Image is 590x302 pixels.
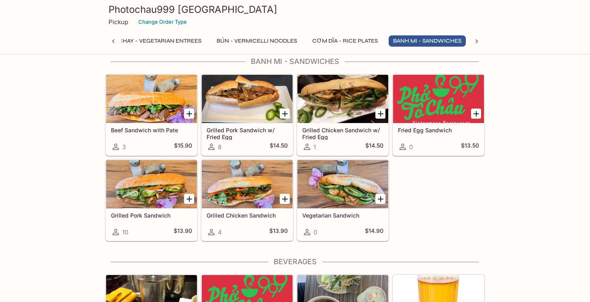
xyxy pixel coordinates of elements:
[313,143,316,151] span: 1
[105,257,485,266] h4: Beverages
[201,74,293,156] a: Grilled Pork Sandwich w/ Fried Egg8$14.50
[109,18,128,26] p: Pickup
[122,228,128,236] span: 10
[202,160,293,208] div: Grilled Chicken Sandwich
[212,35,301,47] button: BÚN - Vermicelli Noodles
[106,160,197,241] a: Grilled Pork Sandwich10$13.90
[201,160,293,241] a: Grilled Chicken Sandwich4$13.90
[269,227,288,237] h5: $13.90
[207,127,288,140] h5: Grilled Pork Sandwich w/ Fried Egg
[365,142,383,152] h5: $14.50
[365,227,383,237] h5: $14.90
[302,127,383,140] h5: Grilled Chicken Sandwich w/ Fried Egg
[270,142,288,152] h5: $14.50
[393,75,484,123] div: Fried Egg Sandwich
[471,109,481,119] button: Add Fried Egg Sandwich
[202,75,293,123] div: Grilled Pork Sandwich w/ Fried Egg
[375,194,385,204] button: Add Vegetarian Sandwich
[184,109,194,119] button: Add Beef Sandwich with Pate
[389,35,466,47] button: Banh Mi - Sandwiches
[308,35,382,47] button: CƠM DĨA - Rice Plates
[393,74,484,156] a: Fried Egg Sandwich0$13.50
[409,143,413,151] span: 0
[280,109,290,119] button: Add Grilled Pork Sandwich w/ Fried Egg
[174,142,192,152] h5: $15.90
[111,212,192,219] h5: Grilled Pork Sandwich
[98,35,206,47] button: MÓN CHAY - Vegetarian Entrees
[135,16,191,28] button: Change Order Type
[184,194,194,204] button: Add Grilled Pork Sandwich
[398,127,479,134] h5: Fried Egg Sandwich
[111,127,192,134] h5: Beef Sandwich with Pate
[297,160,388,208] div: Vegetarian Sandwich
[297,75,388,123] div: Grilled Chicken Sandwich w/ Fried Egg
[109,3,481,16] h3: Photochau999 [GEOGRAPHIC_DATA]
[297,74,389,156] a: Grilled Chicken Sandwich w/ Fried Egg1$14.50
[218,143,221,151] span: 8
[106,160,197,208] div: Grilled Pork Sandwich
[280,194,290,204] button: Add Grilled Chicken Sandwich
[106,75,197,123] div: Beef Sandwich with Pate
[218,228,222,236] span: 4
[174,227,192,237] h5: $13.90
[297,160,389,241] a: Vegetarian Sandwich0$14.90
[122,143,126,151] span: 3
[105,57,485,66] h4: Banh Mi - Sandwiches
[313,228,317,236] span: 0
[207,212,288,219] h5: Grilled Chicken Sandwich
[461,142,479,152] h5: $13.50
[106,74,197,156] a: Beef Sandwich with Pate3$15.90
[302,212,383,219] h5: Vegetarian Sandwich
[375,109,385,119] button: Add Grilled Chicken Sandwich w/ Fried Egg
